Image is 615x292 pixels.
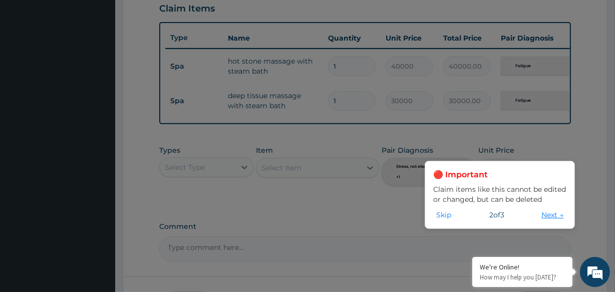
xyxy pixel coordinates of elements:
textarea: Type your message and hit 'Enter' [5,190,191,225]
img: d_794563401_company_1708531726252_794563401 [19,50,41,75]
button: Skip [433,209,454,220]
p: How may I help you today? [480,273,565,281]
div: We're Online! [480,262,565,271]
span: 2 of 3 [489,210,504,220]
div: Minimize live chat window [164,5,188,29]
p: Claim items like this cannot be edited or changed, but can be deleted [433,184,566,204]
h3: 🔴 Important [433,169,566,180]
button: Next → [538,209,566,220]
span: We're online! [58,84,138,185]
div: Chat with us now [52,56,168,69]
